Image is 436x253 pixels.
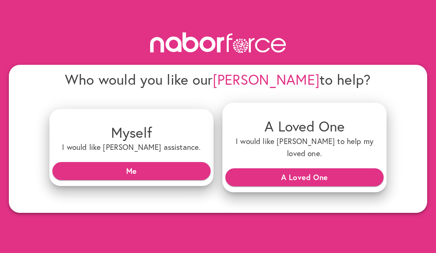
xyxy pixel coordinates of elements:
[52,162,211,180] button: Me
[213,70,320,89] span: [PERSON_NAME]
[228,135,381,160] h6: I would like [PERSON_NAME] to help my loved one.
[58,164,205,178] span: Me
[225,168,384,186] button: A Loved One
[228,117,381,135] h4: A Loved One
[55,124,208,141] h4: Myself
[55,141,208,153] h6: I would like [PERSON_NAME] assistance.
[231,171,378,184] span: A Loved One
[49,71,387,88] h4: Who would you like our to help?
